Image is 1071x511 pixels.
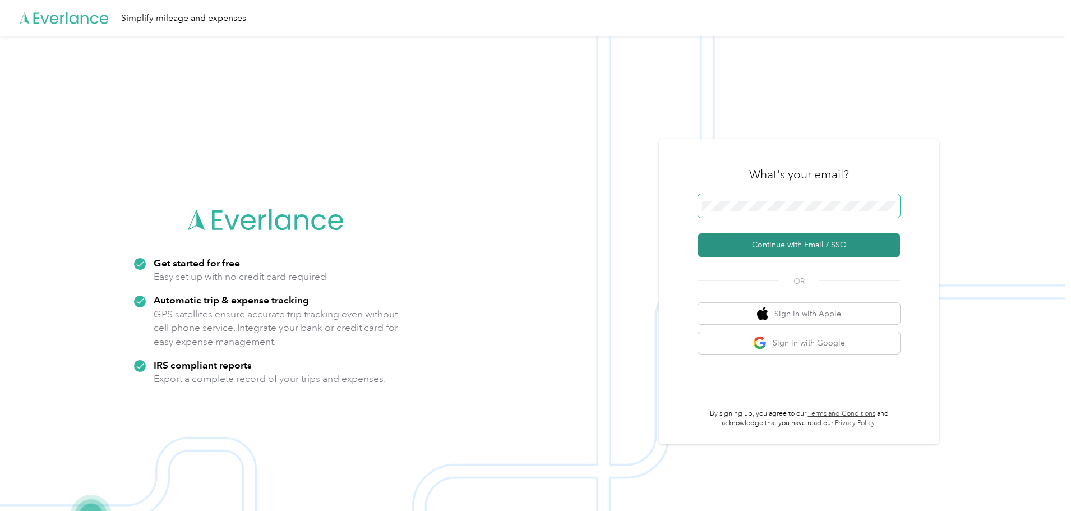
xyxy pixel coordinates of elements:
[698,233,900,257] button: Continue with Email / SSO
[154,307,399,349] p: GPS satellites ensure accurate trip tracking even without cell phone service. Integrate your bank...
[154,270,326,284] p: Easy set up with no credit card required
[835,419,875,427] a: Privacy Policy
[154,372,386,386] p: Export a complete record of your trips and expenses.
[154,294,309,306] strong: Automatic trip & expense tracking
[779,275,819,287] span: OR
[698,303,900,325] button: apple logoSign in with Apple
[749,167,849,182] h3: What's your email?
[698,332,900,354] button: google logoSign in with Google
[154,359,252,371] strong: IRS compliant reports
[121,11,246,25] div: Simplify mileage and expenses
[808,409,875,418] a: Terms and Conditions
[698,409,900,429] p: By signing up, you agree to our and acknowledge that you have read our .
[154,257,240,269] strong: Get started for free
[753,336,767,350] img: google logo
[757,307,768,321] img: apple logo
